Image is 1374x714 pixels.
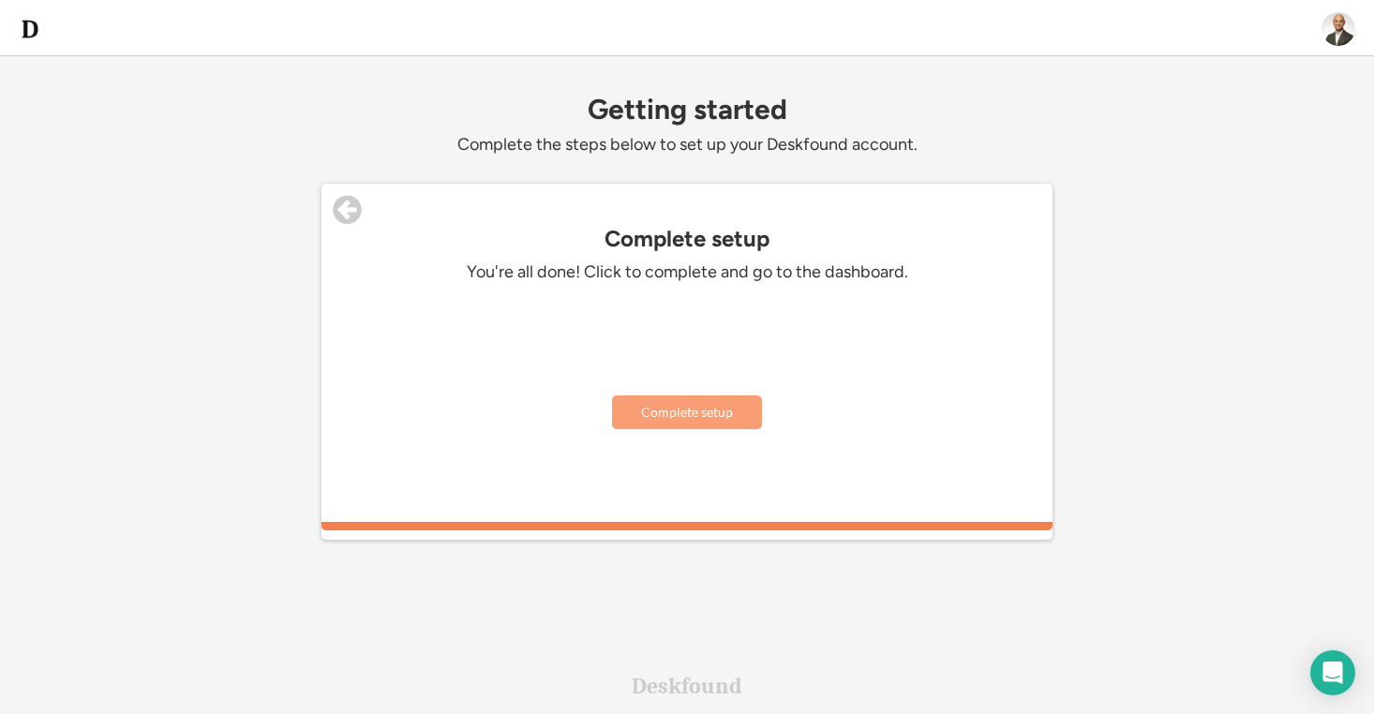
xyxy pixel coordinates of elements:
div: Open Intercom Messenger [1310,650,1355,695]
div: Complete the steps below to set up your Deskfound account. [321,134,1053,156]
button: Complete setup [612,395,762,429]
img: d-whitebg.png [19,18,41,40]
img: ACg8ocKW2uw2V3a3xnXL09I8BKn2bxbiidXyxfMVIUq6LBb-6K2grao=s96-c [1322,12,1355,46]
div: 100% [325,522,1049,530]
div: You're all done! Click to complete and go to the dashboard. [406,261,968,283]
div: Complete setup [321,226,1053,252]
div: Deskfound [632,675,742,697]
div: Getting started [321,94,1053,125]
